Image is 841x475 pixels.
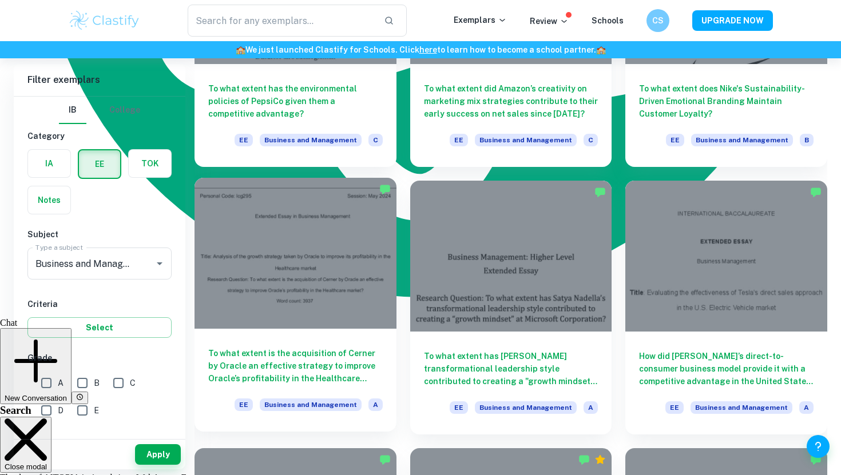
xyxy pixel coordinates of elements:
img: Marked [379,183,391,195]
span: Close modal [5,462,47,471]
h6: CS [652,14,665,27]
h6: To what extent did Amazon’s creativity on marketing mix strategies contribute to their early succ... [424,82,598,120]
img: Marked [594,186,606,198]
span: EE [235,398,253,411]
span: New Conversation [5,394,67,402]
button: IB [59,97,86,124]
button: Select [27,317,172,338]
span: EE [666,134,684,146]
button: Notes [28,186,70,214]
span: 🏫 [236,45,245,54]
button: IA [28,150,70,177]
span: E [94,404,99,417]
span: Business and Management [475,134,577,146]
img: Marked [810,186,822,198]
input: Search for any exemplars... [188,5,375,37]
button: College [109,97,140,124]
span: EE [235,134,253,146]
h6: To what extent has [PERSON_NAME] transformational leadership style contributed to creating a "gro... [424,350,598,388]
img: Marked [810,454,822,465]
a: How did [PERSON_NAME]’s direct-to-consumer business model provide it with a competitive advantage... [625,181,827,434]
img: Marked [379,454,391,465]
span: Business and Management [260,398,362,411]
p: Exemplars [454,14,507,26]
label: Type a subject [35,242,83,252]
img: Clastify logo [68,9,141,32]
p: Review [530,15,569,27]
span: A [584,401,598,414]
h6: To what extent has the environmental policies of PepsiCo given them a competitive advantage? [208,82,383,120]
span: Business and Management [691,134,793,146]
h6: Filter exemplars [14,64,185,96]
h6: To what extent is the acquisition of Cerner by Oracle an effective strategy to improve Oracle’s p... [208,347,383,385]
h6: Grade [27,352,172,364]
span: C [130,377,136,389]
span: 🏫 [596,45,606,54]
div: Filter type choice [59,97,140,124]
h6: How did [PERSON_NAME]’s direct-to-consumer business model provide it with a competitive advantage... [639,350,814,388]
span: A [368,398,383,411]
span: A [58,377,64,389]
h6: We just launched Clastify for Schools. Click to learn how to become a school partner. [2,43,839,56]
span: A [799,401,814,414]
h6: Category [27,130,172,142]
h6: To what extent does Nike's Sustainability-Driven Emotional Branding Maintain Customer Loyalty? [639,82,814,120]
span: Business and Management [260,134,362,146]
img: Marked [578,454,590,465]
button: TOK [129,150,171,177]
button: CS [646,9,669,32]
h6: Subject [27,228,172,241]
button: EE [79,150,120,178]
span: B [94,377,100,389]
div: Premium [594,454,606,465]
a: To what extent has [PERSON_NAME] transformational leadership style contributed to creating a "gro... [410,181,612,434]
span: EE [450,401,468,414]
span: B [800,134,814,146]
a: here [419,45,437,54]
span: EE [665,401,684,414]
span: Business and Management [691,401,792,414]
a: To what extent is the acquisition of Cerner by Oracle an effective strategy to improve Oracle’s p... [195,181,396,434]
button: UPGRADE NOW [692,10,773,31]
button: Help and Feedback [807,435,830,458]
span: C [368,134,383,146]
button: Apply [135,444,181,465]
span: D [58,404,64,417]
span: Business and Management [475,401,577,414]
span: EE [450,134,468,146]
span: C [584,134,598,146]
h6: Criteria [27,298,172,310]
a: Schools [592,16,624,25]
button: Open [152,256,168,272]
